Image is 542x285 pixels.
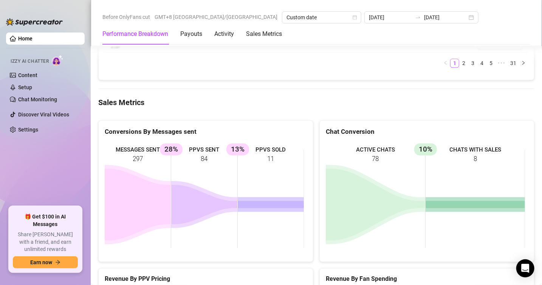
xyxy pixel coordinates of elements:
[55,260,60,265] span: arrow-right
[508,59,519,67] a: 31
[459,59,468,68] li: 2
[460,59,468,67] a: 2
[477,59,486,68] li: 4
[98,97,534,108] h4: Sales Metrics
[13,213,78,228] span: 🎁 Get $100 in AI Messages
[508,59,519,68] li: 31
[353,15,357,20] span: calendar
[13,256,78,268] button: Earn nowarrow-right
[441,59,450,68] button: left
[18,96,57,102] a: Chat Monitoring
[286,12,357,23] span: Custom date
[469,59,477,67] a: 3
[105,274,307,283] h5: Revenue By PPV Pricing
[105,127,307,137] div: Conversions By Messages sent
[13,231,78,253] span: Share [PERSON_NAME] with a friend, and earn unlimited rewards
[496,59,508,68] span: •••
[6,18,63,26] img: logo-BBDzfeDw.svg
[18,127,38,133] a: Settings
[155,11,277,23] span: GMT+8 [GEOGRAPHIC_DATA]/[GEOGRAPHIC_DATA]
[326,274,528,283] h5: Revenue By Fan Spending
[214,29,234,39] div: Activity
[18,84,32,90] a: Setup
[415,14,421,20] span: swap-right
[450,59,459,68] li: 1
[519,59,528,68] li: Next Page
[102,29,168,39] div: Performance Breakdown
[451,59,459,67] a: 1
[516,259,534,277] div: Open Intercom Messenger
[486,59,496,68] li: 5
[477,42,523,48] a: OFView Chat
[102,11,150,23] span: Before OnlyFans cut
[30,259,52,265] span: Earn now
[326,127,528,137] div: Chat Conversion
[11,58,49,65] span: Izzy AI Chatter
[487,59,495,67] a: 5
[468,59,477,68] li: 3
[424,13,467,22] input: End date
[18,72,37,78] a: Content
[415,14,421,20] span: to
[521,60,526,65] span: right
[18,36,33,42] a: Home
[180,29,202,39] div: Payouts
[18,112,69,118] a: Discover Viral Videos
[496,59,508,68] li: Next 5 Pages
[443,60,448,65] span: left
[519,59,528,68] button: right
[369,13,412,22] input: Start date
[246,29,282,39] div: Sales Metrics
[478,59,486,67] a: 4
[52,55,63,66] img: AI Chatter
[441,59,450,68] li: Previous Page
